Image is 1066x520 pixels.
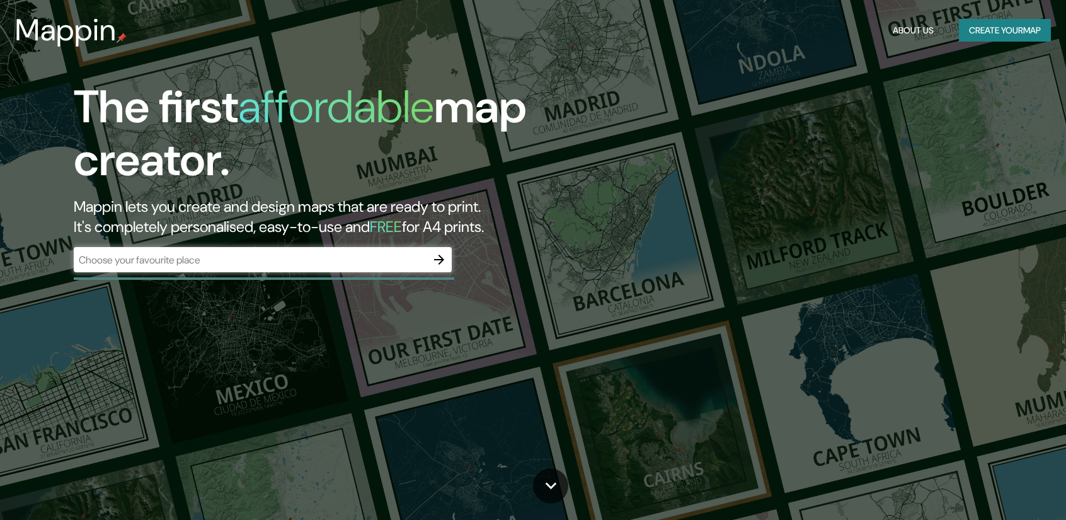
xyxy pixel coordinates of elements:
[74,81,607,197] h1: The first map creator.
[370,217,402,236] h5: FREE
[74,197,607,237] h2: Mappin lets you create and design maps that are ready to print. It's completely personalised, eas...
[888,19,939,42] button: About Us
[959,19,1051,42] button: Create yourmap
[117,33,127,43] img: mappin-pin
[74,253,427,267] input: Choose your favourite place
[238,78,434,136] h1: affordable
[15,13,117,48] h3: Mappin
